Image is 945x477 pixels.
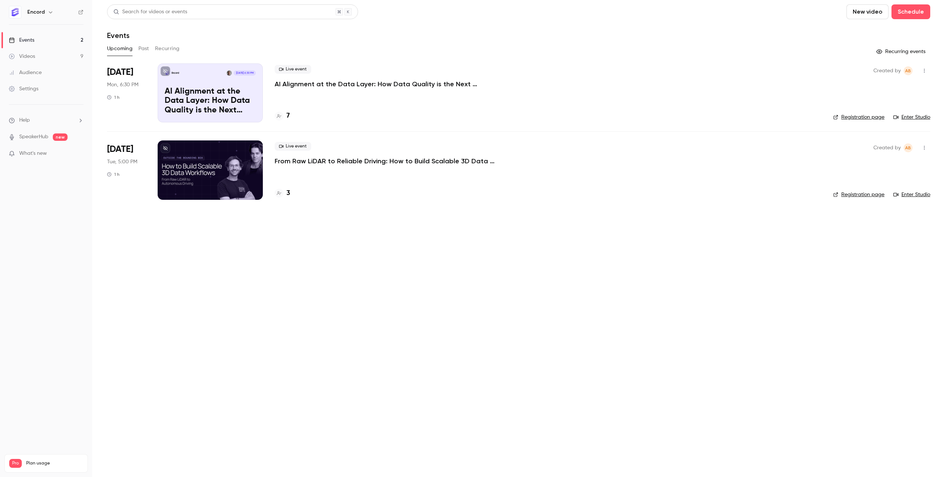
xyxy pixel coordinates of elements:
h1: Events [107,31,130,40]
span: new [53,133,68,141]
p: Encord [172,71,179,75]
span: Pro [9,459,22,468]
a: 7 [275,111,290,121]
span: Annabel Benjamin [904,143,913,152]
span: [DATE] [107,143,133,155]
span: Live event [275,65,311,74]
div: 1 h [107,171,120,177]
div: Oct 27 Mon, 6:30 PM (Europe/London) [107,63,146,122]
h4: 7 [286,111,290,121]
a: Registration page [833,114,884,121]
span: AB [905,66,911,75]
span: AB [905,143,911,152]
span: [DATE] [107,66,133,78]
h6: Encord [27,8,45,16]
div: 1 h [107,94,120,100]
span: Live event [275,142,311,151]
a: 3 [275,188,290,198]
button: Past [138,43,149,55]
div: Settings [9,85,38,93]
div: Events [9,36,34,44]
a: Enter Studio [893,191,930,198]
p: AI Alignment at the Data Layer: How Data Quality is the Next Frontier in AI [165,87,256,115]
span: What's new [19,150,47,157]
h4: 3 [286,188,290,198]
a: Enter Studio [893,114,930,121]
button: Upcoming [107,43,133,55]
img: Encord [9,6,21,18]
span: [DATE] 6:30 PM [234,70,255,76]
span: Created by [873,66,901,75]
button: Schedule [891,4,930,19]
div: Oct 28 Tue, 5:00 PM (Europe/London) [107,140,146,199]
div: Search for videos or events [113,8,187,16]
span: Annabel Benjamin [904,66,913,75]
button: Recurring events [873,46,930,58]
div: Videos [9,53,35,60]
iframe: Noticeable Trigger [75,150,83,157]
button: Recurring [155,43,180,55]
span: Created by [873,143,901,152]
span: Mon, 6:30 PM [107,81,138,88]
a: Registration page [833,191,884,198]
img: James Clough [227,70,232,76]
a: SpeakerHub [19,133,48,141]
a: From Raw LiDAR to Reliable Driving: How to Build Scalable 3D Data Workflows [275,157,496,166]
span: Tue, 5:00 PM [107,158,137,166]
button: New video [846,4,889,19]
div: Audience [9,69,42,76]
span: Help [19,116,30,124]
span: Plan usage [26,460,83,466]
a: AI Alignment at the Data Layer: How Data Quality is the Next Frontier in AIEncordJames Clough[DAT... [158,63,263,122]
li: help-dropdown-opener [9,116,83,124]
a: AI Alignment at the Data Layer: How Data Quality is the Next Frontier in AI [275,80,496,88]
